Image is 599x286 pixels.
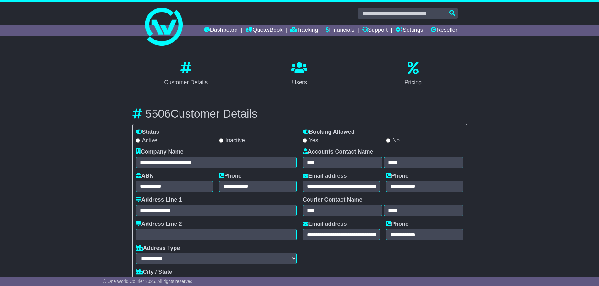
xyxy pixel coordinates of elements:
[303,129,355,136] label: Booking Allowed
[386,137,400,144] label: No
[400,59,426,89] a: Pricing
[245,25,282,36] a: Quote/Book
[303,173,347,180] label: Email address
[136,137,158,144] label: Active
[303,148,373,155] label: Accounts Contact Name
[136,129,159,136] label: Status
[136,173,154,180] label: ABN
[287,59,311,89] a: Users
[404,78,422,87] div: Pricing
[303,138,307,143] input: Yes
[431,25,457,36] a: Reseller
[164,78,208,87] div: Customer Details
[204,25,238,36] a: Dashboard
[303,197,363,203] label: Courier Contact Name
[362,25,388,36] a: Support
[146,107,171,120] span: 5506
[303,221,347,228] label: Email address
[136,197,182,203] label: Address Line 1
[136,148,184,155] label: Company Name
[219,173,241,180] label: Phone
[219,137,245,144] label: Inactive
[136,221,182,228] label: Address Line 2
[136,269,172,276] label: City / State
[136,138,140,143] input: Active
[103,279,194,284] span: © One World Courier 2025. All rights reserved.
[386,173,408,180] label: Phone
[291,78,307,87] div: Users
[132,108,467,120] h3: Customer Details
[219,138,223,143] input: Inactive
[386,138,390,143] input: No
[326,25,354,36] a: Financials
[303,137,318,144] label: Yes
[396,25,423,36] a: Settings
[386,221,408,228] label: Phone
[136,245,180,252] label: Address Type
[290,25,318,36] a: Tracking
[160,59,212,89] a: Customer Details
